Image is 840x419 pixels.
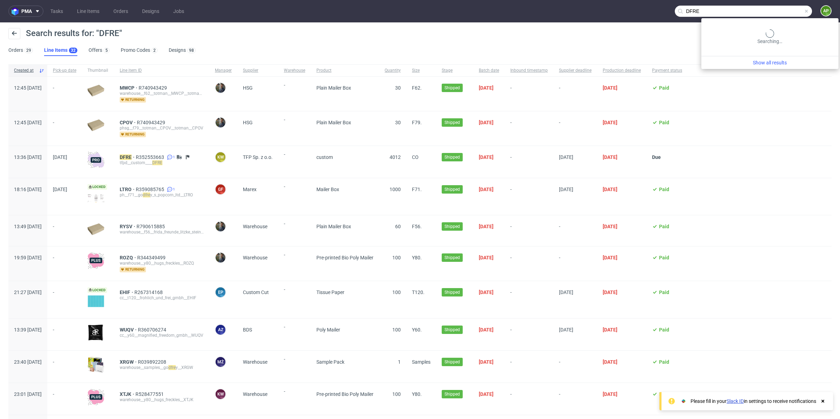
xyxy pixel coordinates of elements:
[284,184,305,207] span: -
[603,391,617,397] span: [DATE]
[168,365,176,370] mark: dfre
[120,125,204,131] div: phsg__f79__totman__CPOV__totman__CPOV
[53,68,76,74] span: Pick-up date
[444,119,460,126] span: Shipped
[120,91,204,96] div: warehouse__f62__totman__MWCP__totman__MWCP
[134,289,164,295] a: R267314168
[14,327,42,333] span: 13:39 [DATE]
[412,68,430,74] span: Size
[216,253,225,263] img: Maciej Sobola
[243,224,267,229] span: Warehouse
[284,389,305,406] span: -
[479,224,493,229] span: [DATE]
[120,68,204,74] span: Line item ID
[444,359,460,365] span: Shipped
[169,6,188,17] a: Jobs
[444,289,460,295] span: Shipped
[138,327,168,333] span: R360706274
[398,359,401,365] span: 1
[444,154,460,160] span: Shipped
[727,398,744,404] a: Slack ID
[412,391,422,397] span: Y80.
[71,48,76,53] div: 32
[243,85,253,91] span: HSG
[603,327,617,333] span: [DATE]
[243,289,269,295] span: Custom Cut
[120,333,204,338] div: cc__y60__magnified_freedom_gmbh__WUQV
[316,85,351,91] span: Plain Mailer Box
[316,154,333,160] span: custom
[316,391,373,397] span: Pre-printed Bio Poly Mailer
[284,221,305,238] span: -
[284,252,305,272] span: -
[120,85,139,91] span: MWCP
[120,397,204,403] div: warehouse__y80__hugs_freckles__XTJK
[87,252,104,269] img: plus-icon.676465ae8f3a83198b3f.png
[243,187,257,192] span: Marex
[659,327,669,333] span: Paid
[603,120,617,125] span: [DATE]
[21,9,32,14] span: pma
[559,255,591,272] span: -
[392,289,401,295] span: 100
[216,325,225,335] figcaption: AZ
[659,289,669,295] span: Paid
[659,359,669,365] span: Paid
[412,187,422,192] span: F71.
[243,120,253,125] span: HSG
[510,327,548,342] span: -
[87,119,104,131] img: plain-eco.9b3ba858dad33fd82c36.png
[479,85,493,91] span: [DATE]
[559,120,591,137] span: -
[510,154,548,169] span: -
[120,160,204,166] div: tfpd__custom____
[479,289,493,295] span: [DATE]
[137,255,167,260] span: R344349499
[603,359,617,365] span: [DATE]
[704,59,836,66] a: Show all results
[120,224,136,229] a: RYSV
[479,327,493,333] span: [DATE]
[390,187,401,192] span: 1000
[120,267,146,272] span: returning
[243,359,267,365] span: Warehouse
[120,359,138,365] a: XRGW
[14,359,42,365] span: 23:40 [DATE]
[412,85,422,91] span: F62.
[136,154,166,160] a: R352553663
[138,6,163,17] a: Designs
[603,85,617,91] span: [DATE]
[215,68,232,74] span: Manager
[652,154,661,160] span: Due
[120,120,137,125] span: CPOV
[120,260,204,266] div: warehouse__y80__hugs_freckles__ROZQ
[316,327,340,333] span: Poly Mailer
[316,187,339,192] span: Mailer Box
[121,45,157,56] a: Promo Codes2
[138,359,168,365] span: R039892208
[444,223,460,230] span: Shipped
[87,85,104,97] img: plain-eco.9b3ba858dad33fd82c36.png
[166,154,175,160] a: 1
[109,6,132,17] a: Orders
[87,295,104,307] img: data
[120,187,136,192] a: LTRO
[87,356,104,373] img: sample-icon.16e107be6ad460a3e330.png
[559,359,591,374] span: -
[136,224,166,229] a: R790615885
[652,68,682,74] span: Payment status
[559,68,591,74] span: Supplier deadline
[659,187,669,192] span: Paid
[479,154,493,160] span: [DATE]
[392,255,401,260] span: 100
[412,327,422,333] span: Y60.
[14,120,42,125] span: 12:45 [DATE]
[26,48,31,53] div: 29
[89,45,110,56] a: Offers5
[120,132,146,137] span: returning
[603,255,617,260] span: [DATE]
[14,68,36,74] span: Created at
